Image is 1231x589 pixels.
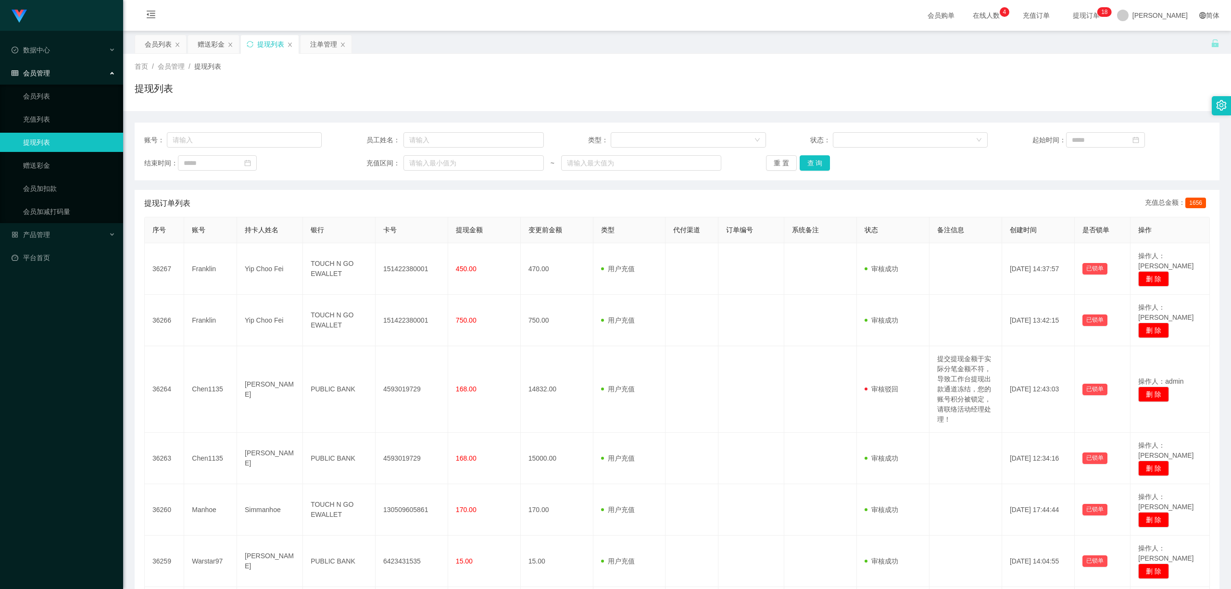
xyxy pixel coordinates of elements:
span: 账号： [144,135,167,145]
span: 15.00 [456,557,473,565]
i: 图标: calendar [244,160,251,166]
div: 提现列表 [257,35,284,53]
button: 删 除 [1138,387,1169,402]
div: 充值总金额： [1145,198,1210,209]
td: [DATE] 14:37:57 [1002,243,1075,295]
span: 操作人：[PERSON_NAME] [1138,303,1193,321]
td: 470.00 [521,243,593,295]
span: 在线人数 [968,12,1005,19]
i: 图标: close [340,42,346,48]
span: ~ [544,158,561,168]
a: 会员加扣款 [23,179,115,198]
td: TOUCH N GO EWALLET [303,295,376,346]
span: 用户充值 [601,316,635,324]
td: Franklin [184,295,237,346]
i: 图标: down [976,137,982,144]
button: 已锁单 [1082,384,1107,395]
td: PUBLIC BANK [303,536,376,587]
a: 会员加减打码量 [23,202,115,221]
span: 操作人：[PERSON_NAME] [1138,544,1193,562]
span: 系统备注 [792,226,819,234]
a: 提现列表 [23,133,115,152]
span: 充值区间： [366,158,404,168]
span: 类型： [588,135,611,145]
td: 提交提现金额于实际分笔金额不符，导致工作台提现出款通道冻结，您的账号积分被锁定，请联络活动经理处理！ [930,346,1002,433]
sup: 18 [1097,7,1111,17]
span: 750.00 [456,316,477,324]
span: 操作人：[PERSON_NAME] [1138,441,1193,459]
button: 查 询 [800,155,830,171]
span: 银行 [311,226,324,234]
span: 审核驳回 [865,385,898,393]
td: TOUCH N GO EWALLET [303,243,376,295]
i: 图标: table [12,70,18,76]
span: 提现订单 [1068,12,1105,19]
img: logo.9652507e.png [12,10,27,23]
button: 删 除 [1138,271,1169,287]
i: 图标: calendar [1132,137,1139,143]
span: 序号 [152,226,166,234]
span: 类型 [601,226,615,234]
td: Yip Choo Fei [237,243,303,295]
td: 151422380001 [376,243,448,295]
td: PUBLIC BANK [303,433,376,484]
div: 赠送彩金 [198,35,225,53]
span: 变更前金额 [528,226,562,234]
input: 请输入最大值为 [561,155,721,171]
td: 36267 [145,243,184,295]
td: [PERSON_NAME] [237,346,303,433]
span: 员工姓名： [366,135,404,145]
h1: 提现列表 [135,81,173,96]
td: 130509605861 [376,484,448,536]
span: 审核成功 [865,265,898,273]
span: 170.00 [456,506,477,514]
i: 图标: appstore-o [12,231,18,238]
i: 图标: close [287,42,293,48]
td: Chen1135 [184,433,237,484]
span: 会员管理 [12,69,50,77]
span: 数据中心 [12,46,50,54]
a: 充值列表 [23,110,115,129]
td: 4593019729 [376,346,448,433]
span: 操作人：admin [1138,377,1183,385]
i: 图标: unlock [1211,39,1219,48]
button: 删 除 [1138,564,1169,579]
span: 用户充值 [601,385,635,393]
td: 6423431535 [376,536,448,587]
span: 创建时间 [1010,226,1037,234]
span: 操作人：[PERSON_NAME] [1138,252,1193,270]
i: 图标: global [1199,12,1206,19]
span: 用户充值 [601,557,635,565]
td: [DATE] 12:43:03 [1002,346,1075,433]
button: 已锁单 [1082,452,1107,464]
i: 图标: down [754,137,760,144]
span: / [152,63,154,70]
span: 备注信息 [937,226,964,234]
span: 状态： [810,135,833,145]
td: Chen1135 [184,346,237,433]
td: Yip Choo Fei [237,295,303,346]
span: 结束时间： [144,158,178,168]
span: 会员管理 [158,63,185,70]
p: 8 [1105,7,1108,17]
i: 图标: close [227,42,233,48]
td: Franklin [184,243,237,295]
td: 36264 [145,346,184,433]
td: 36263 [145,433,184,484]
i: 图标: menu-fold [135,0,167,31]
button: 删 除 [1138,323,1169,338]
span: 450.00 [456,265,477,273]
span: 提现金额 [456,226,483,234]
span: 审核成功 [865,316,898,324]
button: 删 除 [1138,512,1169,527]
span: 持卡人姓名 [245,226,278,234]
p: 4 [1003,7,1006,17]
td: [DATE] 13:42:15 [1002,295,1075,346]
span: 账号 [192,226,205,234]
i: 图标: sync [247,41,253,48]
td: [DATE] 17:44:44 [1002,484,1075,536]
span: 起始时间： [1032,135,1066,145]
span: 卡号 [383,226,397,234]
td: 151422380001 [376,295,448,346]
span: 是否锁单 [1082,226,1109,234]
